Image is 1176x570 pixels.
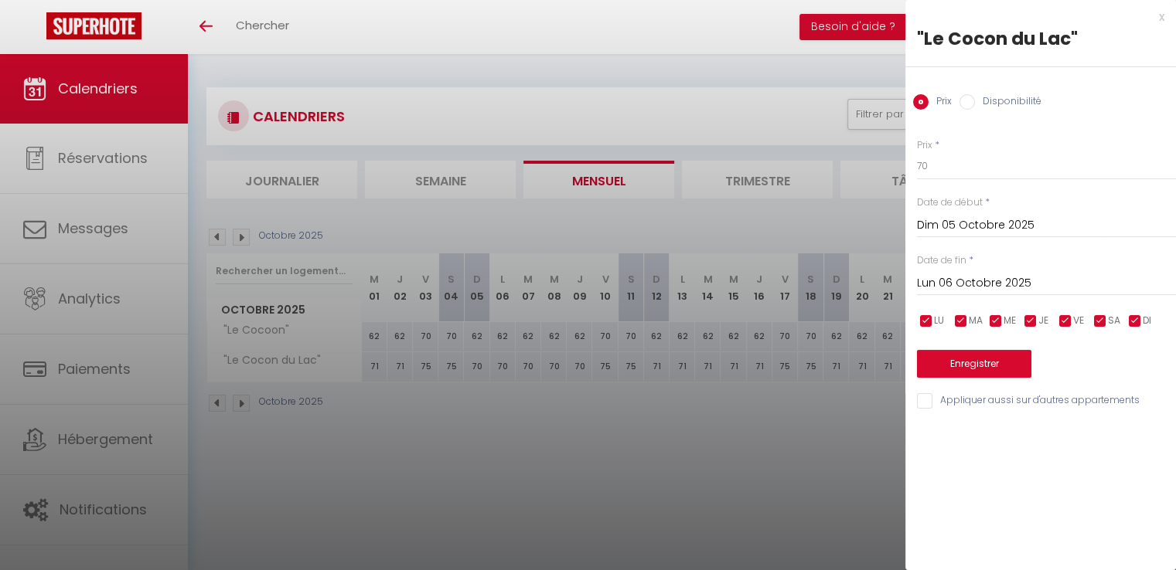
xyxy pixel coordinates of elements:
[1073,314,1084,328] span: VE
[917,26,1164,51] div: "Le Cocon du Lac"
[1143,314,1151,328] span: DI
[1108,314,1120,328] span: SA
[917,195,983,210] label: Date de début
[934,314,944,328] span: LU
[917,253,966,268] label: Date de fin
[1004,314,1016,328] span: ME
[969,314,983,328] span: MA
[917,138,932,153] label: Prix
[905,8,1164,26] div: x
[975,94,1041,111] label: Disponibilité
[12,6,59,53] button: Ouvrir le widget de chat LiveChat
[917,350,1031,378] button: Enregistrer
[929,94,952,111] label: Prix
[1038,314,1048,328] span: JE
